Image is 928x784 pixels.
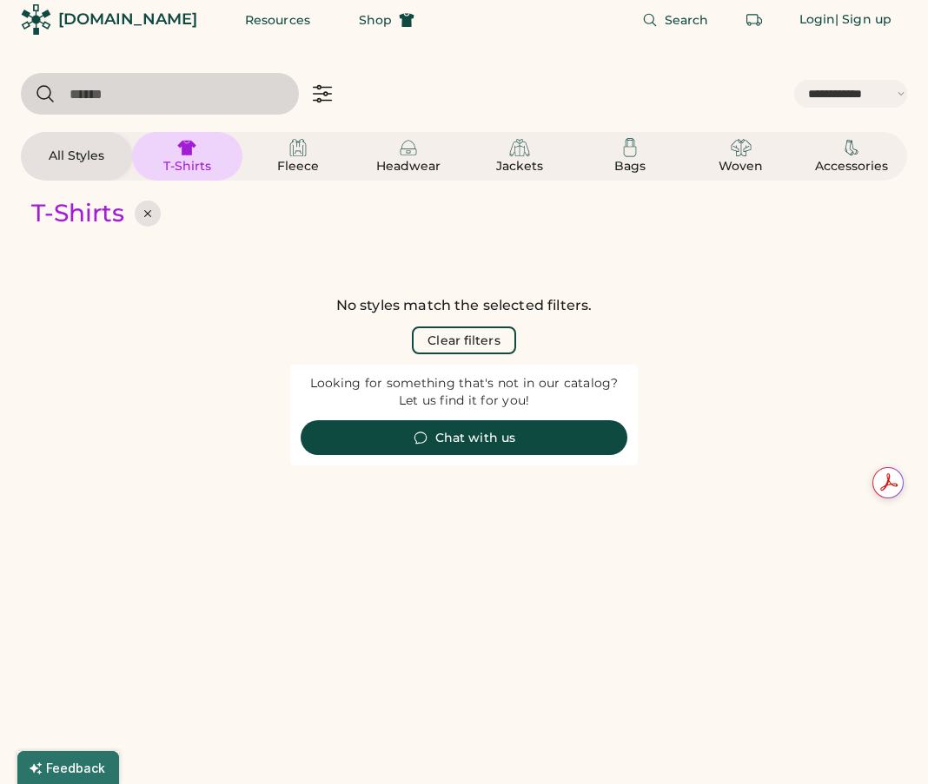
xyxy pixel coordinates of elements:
button: Retrieve an order [737,3,772,37]
div: [DOMAIN_NAME] [58,9,197,30]
span: Shop [359,14,392,26]
img: Jackets Icon [509,137,530,158]
img: T-Shirts Icon [176,137,197,158]
div: All Styles [37,148,116,165]
button: Search [621,3,730,37]
div: | Sign up [835,11,892,29]
div: Headwear [369,158,447,175]
img: Bags Icon [620,137,640,158]
img: Fleece Icon [288,137,308,158]
div: Woven [702,158,780,175]
div: Accessories [812,158,891,175]
div: Fleece [259,158,337,175]
button: Clear filters [412,326,515,354]
div: Looking for something that's not in our catalog? Let us find it for you! [301,375,627,410]
img: Rendered Logo - Screens [21,4,51,35]
img: Woven Icon [731,137,752,158]
div: Login [799,11,836,29]
span: Search [665,14,709,26]
button: Shop [338,3,435,37]
button: Resources [224,3,331,37]
div: Bags [591,158,669,175]
img: Accessories Icon [841,137,862,158]
div: No styles match the selected filters. [336,295,593,316]
button: Chat with us [301,420,627,455]
div: T-Shirts [148,158,226,175]
img: Headwear Icon [398,137,419,158]
div: T-Shirts [31,198,124,229]
div: Jackets [481,158,559,175]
